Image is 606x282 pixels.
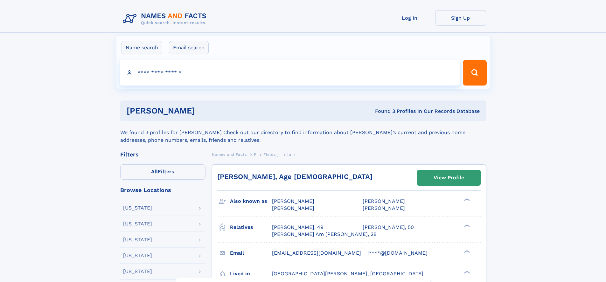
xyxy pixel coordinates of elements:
[363,224,414,231] a: [PERSON_NAME], 50
[384,10,435,26] a: Log In
[169,41,209,54] label: Email search
[230,222,272,233] h3: Relatives
[123,253,152,258] div: [US_STATE]
[230,248,272,258] h3: Email
[123,205,152,210] div: [US_STATE]
[363,198,405,204] span: [PERSON_NAME]
[263,152,280,157] span: Fields jr
[272,250,361,256] span: [EMAIL_ADDRESS][DOMAIN_NAME]
[217,173,373,181] a: [PERSON_NAME], Age [DEMOGRAPHIC_DATA]
[417,170,480,185] a: View Profile
[272,198,314,204] span: [PERSON_NAME]
[120,60,460,86] input: search input
[272,271,423,277] span: [GEOGRAPHIC_DATA][PERSON_NAME], [GEOGRAPHIC_DATA]
[254,152,256,157] span: F
[363,205,405,211] span: [PERSON_NAME]
[463,198,470,202] div: ❯
[212,150,247,158] a: Names and Facts
[272,205,314,211] span: [PERSON_NAME]
[435,10,486,26] a: Sign Up
[463,224,470,228] div: ❯
[230,196,272,207] h3: Also known as
[230,268,272,279] h3: Lived in
[272,224,324,231] a: [PERSON_NAME], 49
[272,231,377,238] a: [PERSON_NAME] Am [PERSON_NAME], 28
[263,150,280,158] a: Fields jr
[120,164,205,180] label: Filters
[122,41,162,54] label: Name search
[463,270,470,274] div: ❯
[120,121,486,144] div: We found 3 profiles for [PERSON_NAME] Check out our directory to find information about [PERSON_N...
[434,170,464,185] div: View Profile
[463,60,486,86] button: Search Button
[287,152,295,157] span: Iain
[285,108,480,115] div: Found 3 Profiles In Our Records Database
[127,107,285,115] h1: [PERSON_NAME]
[120,152,205,157] div: Filters
[123,269,152,274] div: [US_STATE]
[123,237,152,242] div: [US_STATE]
[151,169,158,175] span: All
[254,150,256,158] a: F
[120,10,212,27] img: Logo Names and Facts
[123,221,152,226] div: [US_STATE]
[463,249,470,253] div: ❯
[120,187,205,193] div: Browse Locations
